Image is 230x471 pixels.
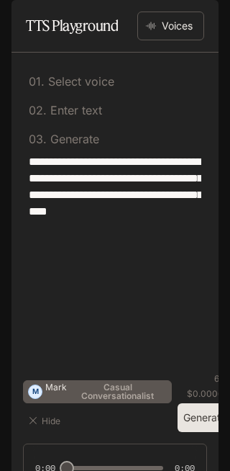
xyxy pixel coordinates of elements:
[29,104,47,116] p: 0 2 .
[29,76,45,87] p: 0 1 .
[137,12,204,40] button: Voices
[45,383,67,392] p: Mark
[47,133,99,145] p: Generate
[29,380,42,403] div: M
[23,409,69,432] button: Hide
[45,76,114,87] p: Select voice
[29,133,47,145] p: 0 3 .
[70,383,165,400] p: Casual Conversationalist
[23,380,172,403] button: MMarkCasual Conversationalist
[11,7,37,33] button: open drawer
[47,104,102,116] p: Enter text
[26,12,118,40] h1: TTS Playground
